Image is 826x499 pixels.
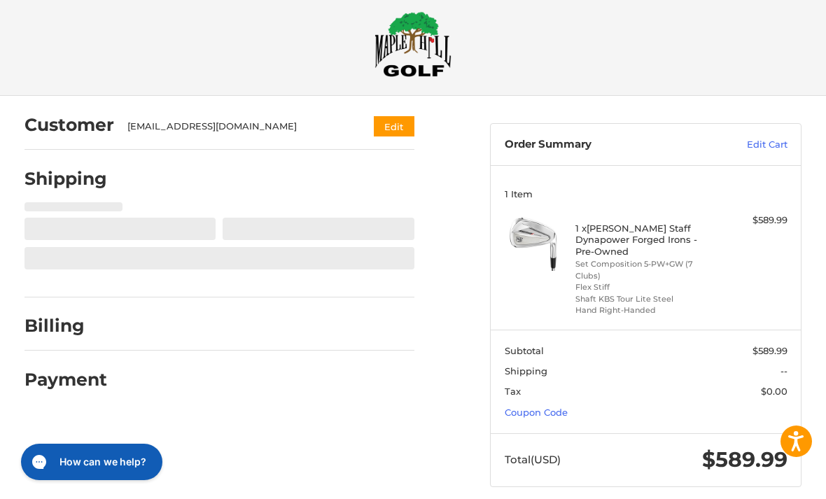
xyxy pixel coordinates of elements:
[505,345,544,356] span: Subtotal
[24,369,107,391] h2: Payment
[505,407,568,418] a: Coupon Code
[505,453,561,466] span: Total (USD)
[575,293,713,305] li: Shaft KBS Tour Lite Steel
[717,213,787,227] div: $589.99
[505,365,547,377] span: Shipping
[374,11,451,77] img: Maple Hill Golf
[752,345,787,356] span: $589.99
[697,138,787,152] a: Edit Cart
[780,365,787,377] span: --
[575,281,713,293] li: Flex Stiff
[24,114,114,136] h2: Customer
[575,258,713,281] li: Set Composition 5-PW+GW (7 Clubs)
[575,304,713,316] li: Hand Right-Handed
[374,116,414,136] button: Edit
[702,447,787,472] span: $589.99
[127,120,346,134] div: [EMAIL_ADDRESS][DOMAIN_NAME]
[575,223,713,257] h4: 1 x [PERSON_NAME] Staff Dynapower Forged Irons - Pre-Owned
[14,439,167,485] iframe: Gorgias live chat messenger
[24,315,106,337] h2: Billing
[24,168,107,190] h2: Shipping
[505,188,787,199] h3: 1 Item
[761,386,787,397] span: $0.00
[505,138,698,152] h3: Order Summary
[505,386,521,397] span: Tax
